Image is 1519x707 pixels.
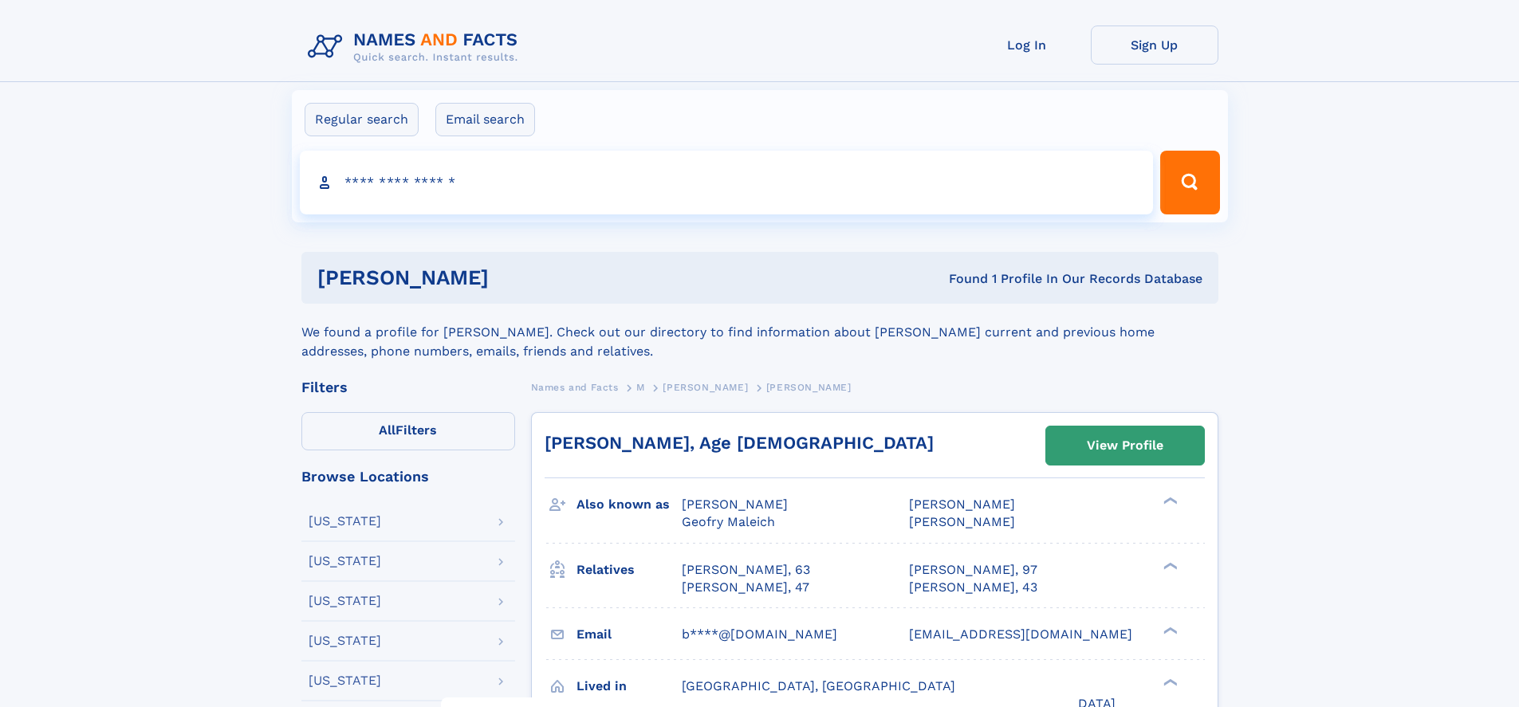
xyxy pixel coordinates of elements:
a: Sign Up [1091,26,1218,65]
a: View Profile [1046,426,1204,465]
span: M [636,382,645,393]
a: Names and Facts [531,377,619,397]
div: ❯ [1159,496,1179,506]
h3: Lived in [577,673,682,700]
div: View Profile [1087,427,1163,464]
h3: Relatives [577,556,682,583]
span: [GEOGRAPHIC_DATA], [GEOGRAPHIC_DATA] [682,678,955,693]
span: [PERSON_NAME] [766,382,852,393]
div: We found a profile for [PERSON_NAME]. Check out our directory to find information about [PERSON_N... [301,304,1218,361]
a: [PERSON_NAME], 97 [909,561,1037,579]
span: [PERSON_NAME] [909,497,1015,512]
label: Regular search [305,103,419,136]
a: [PERSON_NAME] [663,377,748,397]
div: Browse Locations [301,469,515,484]
img: Logo Names and Facts [301,26,531,69]
div: ❯ [1159,625,1179,635]
label: Email search [435,103,535,136]
div: Filters [301,380,515,395]
div: ❯ [1159,560,1179,571]
span: Geofry Maleich [682,514,775,529]
a: [PERSON_NAME], Age [DEMOGRAPHIC_DATA] [545,433,934,453]
label: Filters [301,412,515,450]
a: [PERSON_NAME], 63 [682,561,810,579]
h3: Email [577,621,682,648]
div: [US_STATE] [309,634,381,647]
a: [PERSON_NAME], 47 [682,579,809,596]
span: All [379,422,395,438]
div: [US_STATE] [309,674,381,687]
div: ❯ [1159,677,1179,687]
h3: Also known as [577,491,682,518]
h1: [PERSON_NAME] [317,268,719,288]
div: [US_STATE] [309,555,381,568]
div: Found 1 Profile In Our Records Database [718,270,1202,288]
span: [EMAIL_ADDRESS][DOMAIN_NAME] [909,626,1132,642]
button: Search Button [1160,151,1219,214]
span: [PERSON_NAME] [682,497,788,512]
span: [PERSON_NAME] [663,382,748,393]
a: Log In [963,26,1091,65]
a: M [636,377,645,397]
span: [PERSON_NAME] [909,514,1015,529]
input: search input [300,151,1154,214]
div: [US_STATE] [309,595,381,607]
a: [PERSON_NAME], 43 [909,579,1037,596]
div: [US_STATE] [309,515,381,528]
